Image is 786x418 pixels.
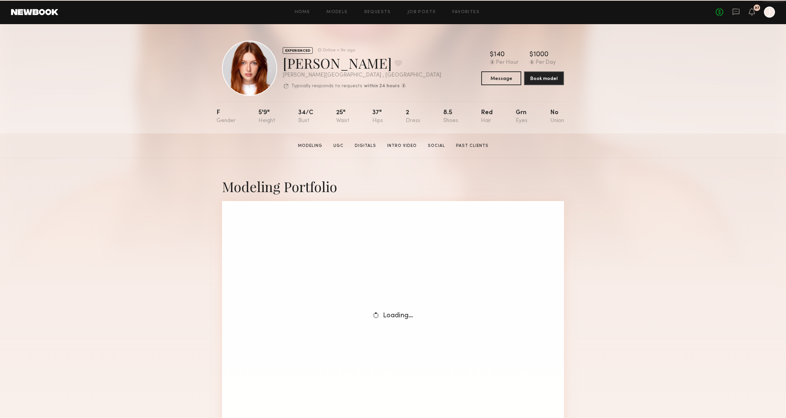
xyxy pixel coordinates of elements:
a: UGC [331,143,346,149]
div: Grn [516,110,527,124]
div: EXPERIENCED [283,47,313,54]
div: Per Hour [496,60,518,66]
a: Digitals [352,143,379,149]
a: Modeling [295,143,325,149]
div: 140 [494,51,505,58]
div: No [550,110,564,124]
div: [PERSON_NAME] [283,54,441,72]
a: Intro Video [384,143,420,149]
div: 2 [406,110,420,124]
div: 1000 [533,51,548,58]
div: Modeling Portfolio [222,177,564,196]
div: F [216,110,236,124]
div: Red [481,110,493,124]
div: 5'9" [259,110,275,124]
div: $ [530,51,533,58]
div: 25" [336,110,349,124]
div: Per Day [536,60,556,66]
b: within 24 hours [364,84,400,89]
p: Typically responds to requests [291,84,362,89]
a: Job Posts [407,10,436,14]
div: 37" [372,110,383,124]
div: $ [490,51,494,58]
div: 8.5 [443,110,458,124]
div: Online < 1hr ago [323,48,355,53]
div: [PERSON_NAME][GEOGRAPHIC_DATA] , [GEOGRAPHIC_DATA] [283,72,441,78]
div: 97 [755,6,759,10]
a: J [764,7,775,18]
button: Message [481,71,521,85]
a: Home [295,10,310,14]
a: Requests [364,10,391,14]
a: Models [326,10,347,14]
div: 34/c [298,110,313,124]
button: Book model [524,71,564,85]
a: Social [425,143,448,149]
span: Loading… [383,312,413,319]
a: Favorites [452,10,480,14]
a: Past Clients [453,143,491,149]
